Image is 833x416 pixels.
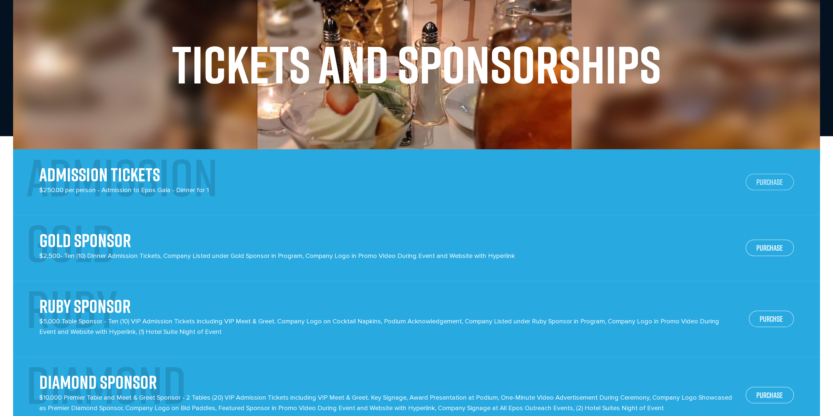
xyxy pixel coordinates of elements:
[746,387,794,403] a: PURCHASE
[39,316,736,357] p: $5,000 Table Sponsor - Ten (10) VIP Admission Tickets including VIP Meet & Greet. Company Logo on...
[39,357,733,391] h2: DIAMOND SPONSOR
[39,149,209,184] h2: Admission Tickets
[26,38,807,90] h1: Tickets and Sponsorships
[39,185,209,215] p: $250.00 per person - Admission to Epos Gala - Dinner for 1
[749,311,794,327] a: PURCHSE
[39,215,515,250] h2: GOLD SPONSOR
[39,281,736,316] h2: RUBY SPONSOR
[39,251,515,281] p: $2,500- Ten (10) Dinner Admission Tickets, Company Listed under Gold Sponsor in Program, Company ...
[746,240,794,256] a: PURCHASE
[746,174,794,190] a: PURCHASE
